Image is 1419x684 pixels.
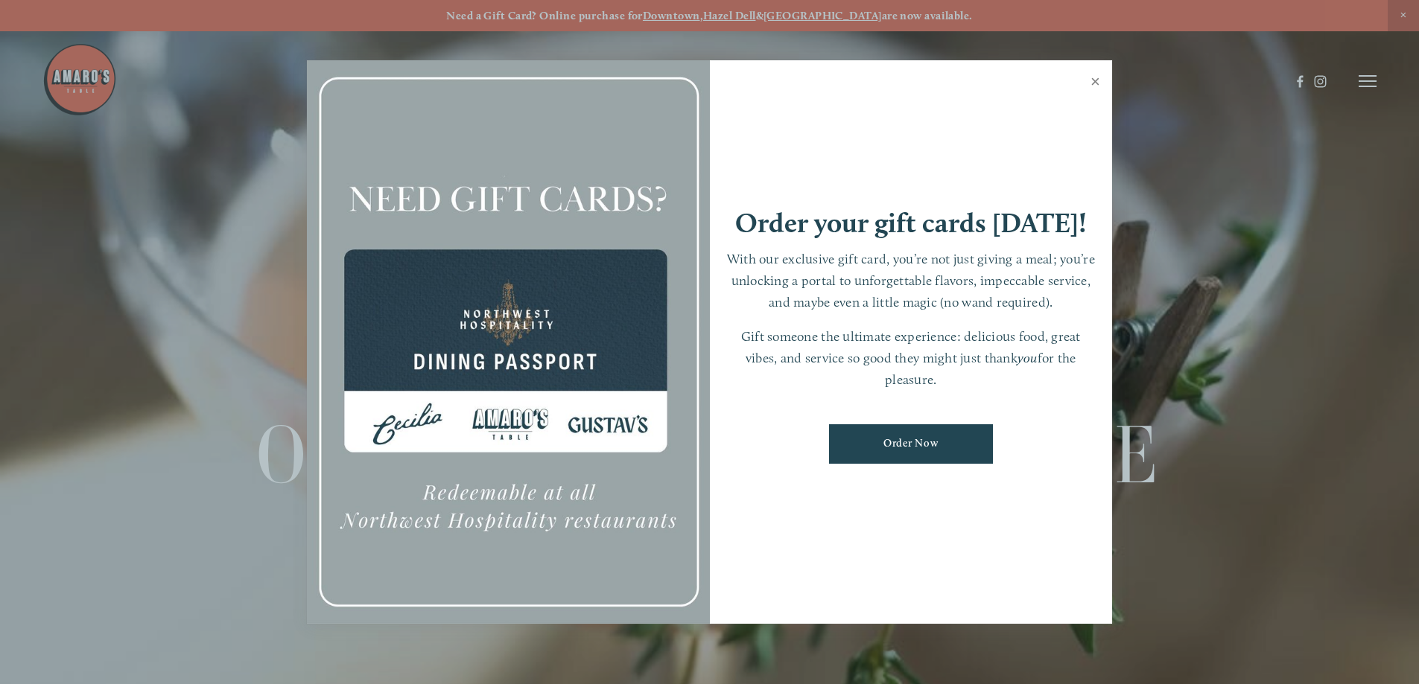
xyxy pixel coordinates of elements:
em: you [1018,350,1038,365]
p: Gift someone the ultimate experience: delicious food, great vibes, and service so good they might... [725,326,1098,390]
a: Order Now [829,424,993,464]
a: Close [1081,63,1110,104]
p: With our exclusive gift card, you’re not just giving a meal; you’re unlocking a portal to unforge... [725,249,1098,313]
h1: Order your gift cards [DATE]! [735,209,1087,237]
